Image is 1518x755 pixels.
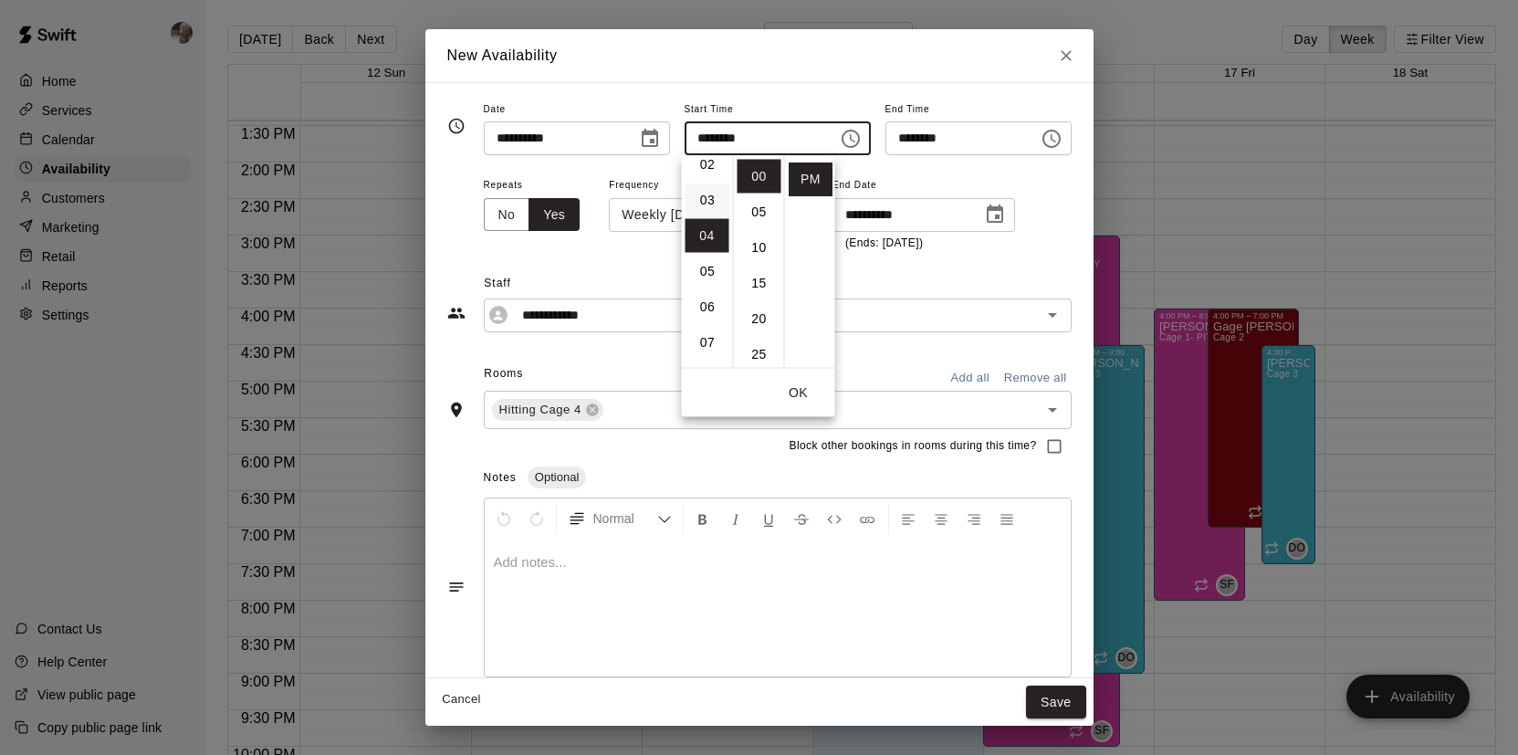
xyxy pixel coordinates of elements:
span: End Time [885,98,1072,122]
div: Weekly [DATE] [609,198,743,232]
li: 7 hours [686,326,729,360]
li: 25 minutes [738,338,781,372]
button: Open [1040,302,1065,328]
button: Formatting Options [560,502,679,535]
span: Staff [484,269,1071,299]
span: End Date [832,173,1015,198]
button: Insert Code [819,502,850,535]
svg: Notes [447,578,466,596]
button: No [484,198,530,232]
button: Justify Align [991,502,1022,535]
li: 15 minutes [738,267,781,300]
svg: Timing [447,117,466,135]
button: Format Bold [687,502,718,535]
button: Undo [488,502,519,535]
li: 20 minutes [738,302,781,336]
button: Remove all [1000,364,1072,393]
li: 10 minutes [738,231,781,265]
span: Normal [593,509,657,528]
li: 5 hours [686,255,729,288]
button: Format Strikethrough [786,502,817,535]
li: 3 hours [686,184,729,217]
button: Open [1040,397,1065,423]
span: Start Time [685,98,871,122]
p: (Ends: [DATE]) [845,235,1002,253]
span: Block other bookings in rooms during this time? [790,437,1037,456]
div: outlined button group [484,198,581,232]
button: Format Underline [753,502,784,535]
span: Repeats [484,173,595,198]
button: OK [769,376,828,410]
button: Redo [521,502,552,535]
button: Insert Link [852,502,883,535]
button: Yes [529,198,580,232]
ul: Select minutes [733,156,784,368]
button: Center Align [926,502,957,535]
svg: Rooms [447,401,466,419]
span: Hitting Cage 4 [492,401,589,419]
button: Save [1026,686,1086,719]
span: Rooms [484,367,523,380]
li: 2 hours [686,148,729,182]
li: 0 minutes [738,160,781,194]
li: 4 hours [686,219,729,253]
button: Left Align [893,502,924,535]
span: Notes [484,471,517,484]
li: 5 minutes [738,195,781,229]
button: Choose time, selected time is 4:00 PM [832,121,869,157]
button: Close [1050,39,1083,72]
button: Cancel [433,686,491,714]
ul: Select hours [682,156,733,368]
ul: Select meridiem [784,156,835,368]
span: Optional [528,470,586,484]
button: Choose time, selected time is 9:00 PM [1033,121,1070,157]
svg: Staff [447,304,466,322]
h6: New Availability [447,44,558,68]
span: Frequency [609,173,743,198]
button: Choose date, selected date is Jan 26, 2026 [977,196,1013,233]
div: Hitting Cage 4 [492,399,603,421]
button: Right Align [958,502,989,535]
li: PM [789,163,832,196]
button: Add all [941,364,1000,393]
button: Choose date, selected date is Oct 13, 2025 [632,121,668,157]
button: Format Italics [720,502,751,535]
span: Date [484,98,670,122]
li: 8 hours [686,362,729,395]
li: 6 hours [686,290,729,324]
